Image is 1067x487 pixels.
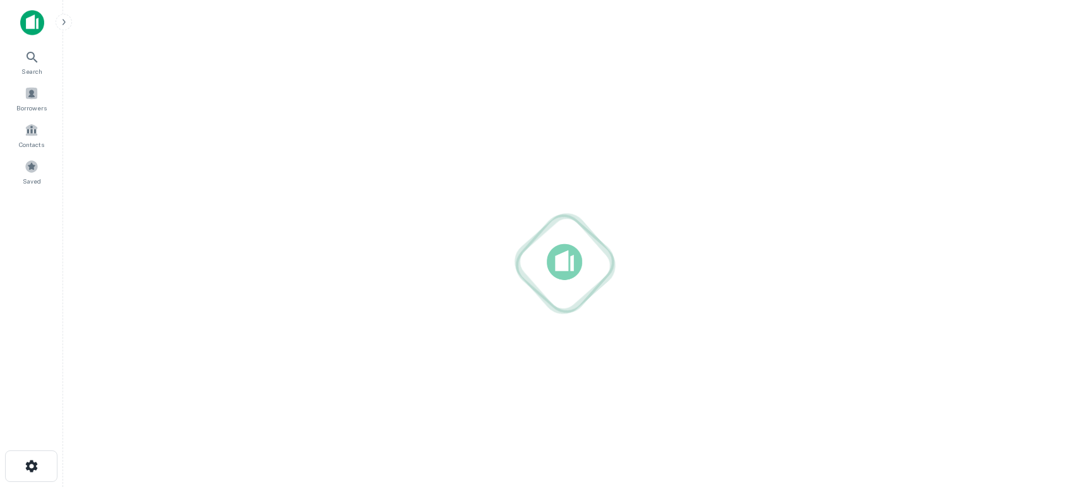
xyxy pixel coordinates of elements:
a: Borrowers [4,81,59,115]
a: Saved [4,155,59,189]
a: Contacts [4,118,59,152]
span: Contacts [19,139,44,150]
a: Search [4,45,59,79]
span: Search [21,66,42,76]
iframe: Chat Widget [1004,386,1067,447]
span: Saved [23,176,41,186]
span: Borrowers [16,103,47,113]
img: capitalize-icon.png [20,10,44,35]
